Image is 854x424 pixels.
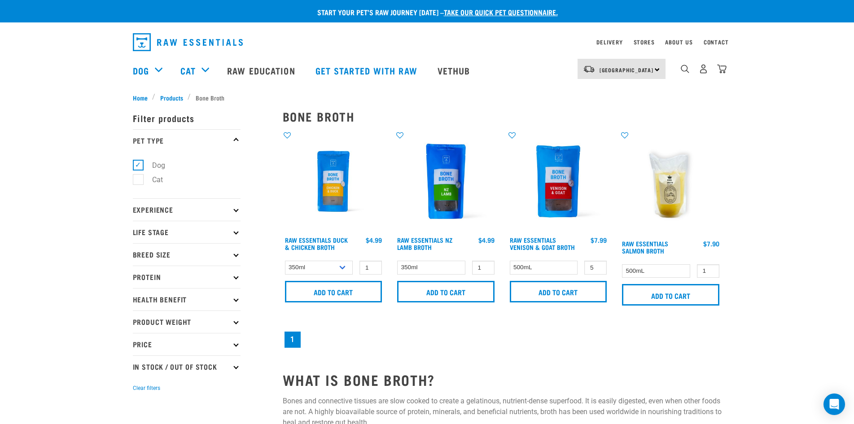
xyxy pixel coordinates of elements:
[133,221,241,243] p: Life Stage
[622,242,668,252] a: Raw Essentials Salmon Broth
[133,288,241,310] p: Health Benefit
[681,65,689,73] img: home-icon-1@2x.png
[478,236,495,244] div: $4.99
[397,238,452,249] a: Raw Essentials NZ Lamb Broth
[472,261,495,275] input: 1
[133,243,241,266] p: Breed Size
[583,65,595,73] img: van-moving.png
[138,174,166,185] label: Cat
[697,264,719,278] input: 1
[155,93,188,102] a: Products
[133,310,241,333] p: Product Weight
[366,236,382,244] div: $4.99
[133,384,160,392] button: Clear filters
[285,281,382,302] input: Add to cart
[180,64,196,77] a: Cat
[133,266,241,288] p: Protein
[285,332,301,348] a: Page 1
[133,107,241,129] p: Filter products
[397,281,495,302] input: Add to cart
[429,52,482,88] a: Vethub
[634,40,655,44] a: Stores
[665,40,692,44] a: About Us
[283,330,722,350] nav: pagination
[591,236,607,244] div: $7.99
[395,131,497,232] img: Raw Essentials New Zealand Lamb Bone Broth For Cats & Dogs
[823,393,845,415] div: Open Intercom Messenger
[600,68,654,71] span: [GEOGRAPHIC_DATA]
[133,64,149,77] a: Dog
[596,40,622,44] a: Delivery
[133,93,148,102] span: Home
[126,30,729,55] nav: dropdown navigation
[703,240,719,247] div: $7.90
[699,64,708,74] img: user.png
[133,333,241,355] p: Price
[133,355,241,378] p: In Stock / Out Of Stock
[133,129,241,152] p: Pet Type
[359,261,382,275] input: 1
[283,109,722,123] h2: Bone Broth
[285,238,348,249] a: Raw Essentials Duck & Chicken Broth
[584,261,607,275] input: 1
[160,93,183,102] span: Products
[138,160,169,171] label: Dog
[218,52,306,88] a: Raw Education
[133,93,722,102] nav: breadcrumbs
[283,131,385,232] img: RE Product Shoot 2023 Nov8793 1
[508,131,609,232] img: Raw Essentials Venison Goat Novel Protein Hypoallergenic Bone Broth Cats & Dogs
[444,10,558,14] a: take our quick pet questionnaire.
[510,281,607,302] input: Add to cart
[620,131,722,236] img: Salmon Broth
[133,93,153,102] a: Home
[510,238,575,249] a: Raw Essentials Venison & Goat Broth
[717,64,727,74] img: home-icon@2x.png
[133,198,241,221] p: Experience
[133,33,243,51] img: Raw Essentials Logo
[283,372,722,388] h2: WHAT IS BONE BROTH?
[704,40,729,44] a: Contact
[622,284,719,306] input: Add to cart
[307,52,429,88] a: Get started with Raw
